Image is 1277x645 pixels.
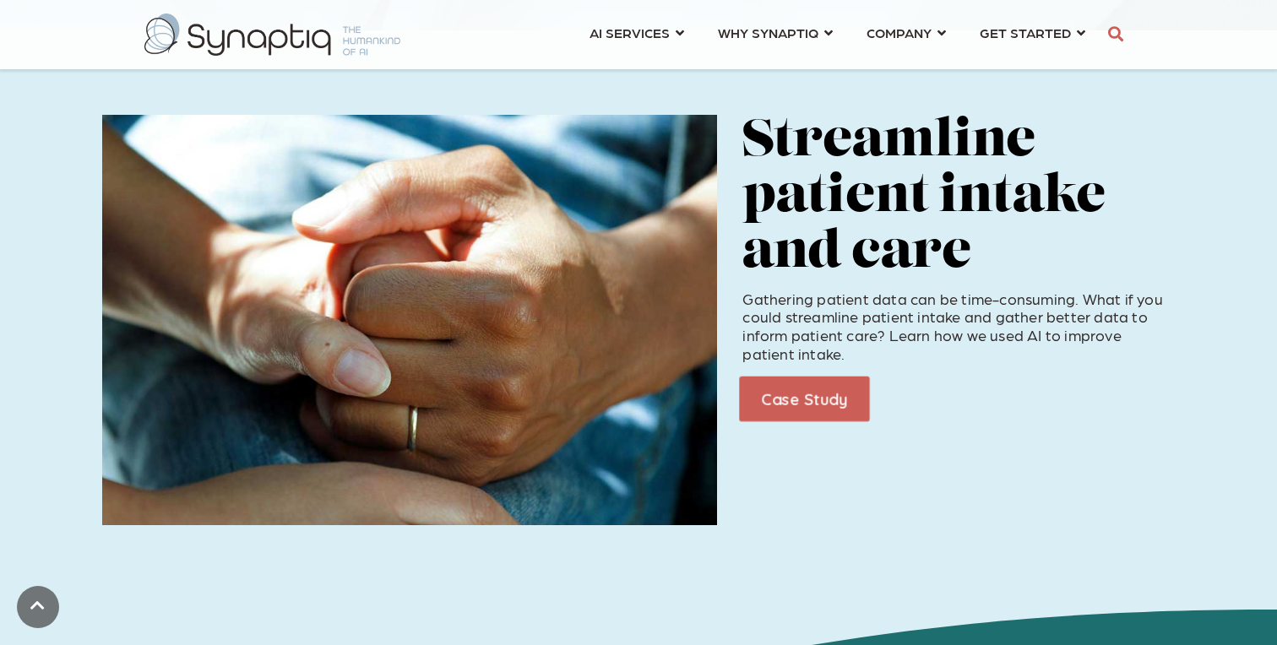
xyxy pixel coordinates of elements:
span: AI SERVICES [590,21,670,44]
a: GET STARTED [980,17,1085,48]
span: WHY SYNAPTIQ [718,21,818,44]
a: COMPANY [867,17,946,48]
span: COMPANY [867,21,932,44]
img: Two hands holding each other. One hand has a ring on it. [102,115,717,525]
iframe: Embedded CTA [879,377,1057,420]
a: AI SERVICES [590,17,684,48]
nav: menu [573,4,1102,65]
a: Case Study [740,377,870,422]
a: WHY SYNAPTIQ [718,17,833,48]
img: synaptiq logo-2 [144,14,400,56]
span: GET STARTED [980,21,1071,44]
h2: Streamline patient intake and care [742,115,1175,282]
p: Gathering patient data can be time-consuming. What if you could streamline patient intake and gat... [742,290,1175,362]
